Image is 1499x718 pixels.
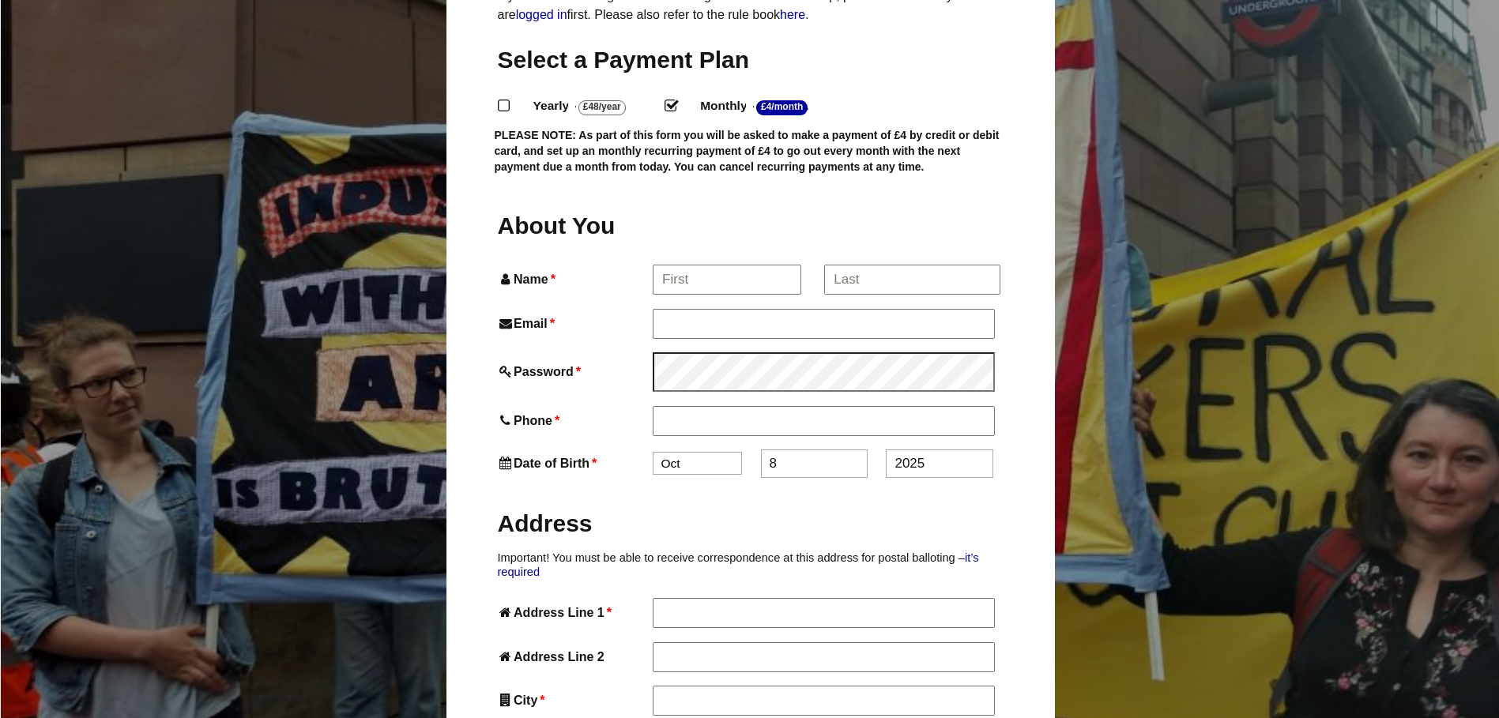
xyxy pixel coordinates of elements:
[498,313,650,334] label: Email
[498,361,650,382] label: Password
[498,410,650,431] label: Phone
[498,47,750,73] span: Select a Payment Plan
[498,551,1004,580] p: Important! You must be able to receive correspondence at this address for postal balloting –
[498,269,650,290] label: Name
[498,453,650,474] label: Date of Birth
[780,8,805,21] a: here
[686,95,847,118] label: Monthly - .
[498,646,650,667] label: Address Line 2
[498,551,979,578] a: it’s required
[519,95,665,118] label: Yearly - .
[498,210,650,241] h2: About You
[516,8,567,21] a: logged in
[824,265,1000,295] input: Last
[578,100,626,115] strong: £48/Year
[498,690,650,711] label: City
[756,100,808,115] strong: £4/Month
[653,265,801,295] input: First
[498,508,1004,539] h2: Address
[498,602,650,623] label: Address Line 1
